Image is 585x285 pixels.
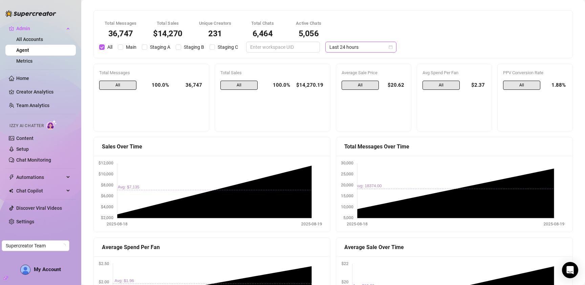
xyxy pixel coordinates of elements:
div: Total Messages Over Time [344,142,564,151]
a: Agent [16,47,29,53]
div: Total Sales [220,69,325,76]
div: 1.88% [546,81,567,90]
div: Total Sales [153,20,183,27]
span: All [99,81,136,90]
span: Automations [16,172,64,183]
div: 5,056 [294,29,324,38]
span: My Account [34,266,61,272]
div: Open Intercom Messenger [562,262,578,278]
input: Enter workspace UID [250,43,310,51]
a: Content [16,136,34,141]
a: Setup [16,146,29,152]
span: Chat Copilot [16,185,64,196]
a: Home [16,76,29,81]
span: Last 24 hours [329,42,392,52]
div: 100.0% [263,81,290,90]
a: Team Analytics [16,103,49,108]
div: $20.62 [384,81,406,90]
span: calendar [389,45,393,49]
a: Discover Viral Videos [16,205,62,211]
div: 231 [199,29,232,38]
div: Active Chats [294,20,324,27]
span: All [422,81,460,90]
span: crown [9,26,14,31]
a: Creator Analytics [16,86,70,97]
div: Average Sale Price [342,69,406,76]
div: PPV Conversion Rate [503,69,567,76]
a: Metrics [16,58,32,64]
div: 100.0% [142,81,169,90]
div: Sales Over Time [102,142,322,151]
span: Admin [16,23,64,34]
div: $14,270.19 [296,81,325,90]
span: Supercreator Team [6,241,65,251]
span: Staging A [147,43,173,51]
span: All [220,81,258,90]
div: Total Messages [105,20,137,27]
img: AI Chatter [46,120,57,130]
a: Chat Monitoring [16,157,51,163]
img: Chat Copilot [9,188,13,193]
span: build [3,276,8,280]
a: Settings [16,219,34,224]
div: Avg Spend Per Fan [422,69,486,76]
span: All [105,43,115,51]
span: Main [123,43,139,51]
span: All [503,81,540,90]
span: All [342,81,379,90]
img: AD_cMMTxCeTpmN1d5MnKJ1j-_uXZCpTKapSSqNGg4PyXtR_tCW7gZXTNmFz2tpVv9LSyNV7ff1CaS4f4q0HLYKULQOwoM5GQR... [21,265,30,274]
span: Staging C [215,43,241,51]
div: Unique Creators [199,20,232,27]
a: All Accounts [16,37,43,42]
div: 36,747 [174,81,203,90]
span: loading [62,244,66,248]
div: Average Spend Per Fan [102,243,322,251]
span: thunderbolt [9,175,14,180]
div: 36,747 [105,29,137,38]
div: Total Chats [248,20,278,27]
div: Average Sale Over Time [344,243,564,251]
div: Total Messages [99,69,203,76]
div: $14,270 [153,29,183,38]
span: Staging B [181,43,207,51]
img: logo-BBDzfeDw.svg [5,10,56,17]
div: $2.37 [465,81,486,90]
span: Izzy AI Chatter [9,123,44,129]
div: 6,464 [248,29,278,38]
